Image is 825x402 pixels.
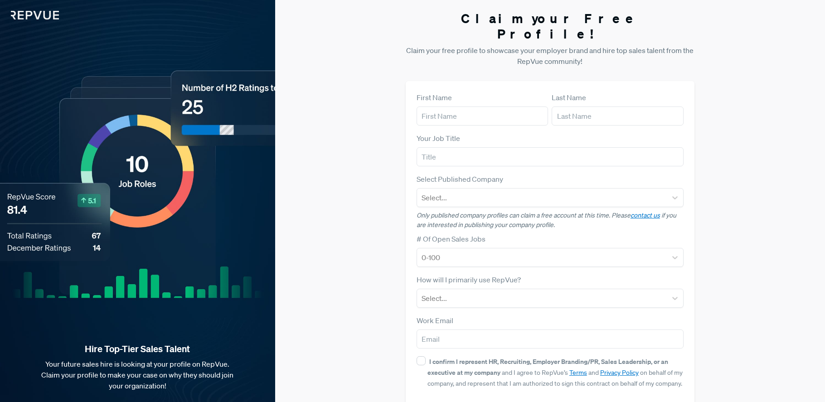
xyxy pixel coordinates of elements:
p: Claim your free profile to showcase your employer brand and hire top sales talent from the RepVue... [406,45,694,67]
strong: Hire Top-Tier Sales Talent [15,343,261,355]
label: Work Email [417,315,453,326]
p: Your future sales hire is looking at your profile on RepVue. Claim your profile to make your case... [15,358,261,391]
label: Your Job Title [417,133,460,144]
label: How will I primarily use RepVue? [417,274,521,285]
strong: I confirm I represent HR, Recruiting, Employer Branding/PR, Sales Leadership, or an executive at ... [427,357,668,377]
input: Title [417,147,684,166]
a: Terms [569,368,587,377]
label: # Of Open Sales Jobs [417,233,485,244]
a: Privacy Policy [600,368,639,377]
input: First Name [417,107,548,126]
label: Select Published Company [417,174,503,184]
label: First Name [417,92,452,103]
input: Email [417,329,684,349]
input: Last Name [552,107,684,126]
p: Only published company profiles can claim a free account at this time. Please if you are interest... [417,211,684,230]
a: contact us [631,211,660,219]
label: Last Name [552,92,586,103]
h3: Claim your Free Profile! [406,11,694,41]
span: and I agree to RepVue’s and on behalf of my company, and represent that I am authorized to sign t... [427,358,683,387]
